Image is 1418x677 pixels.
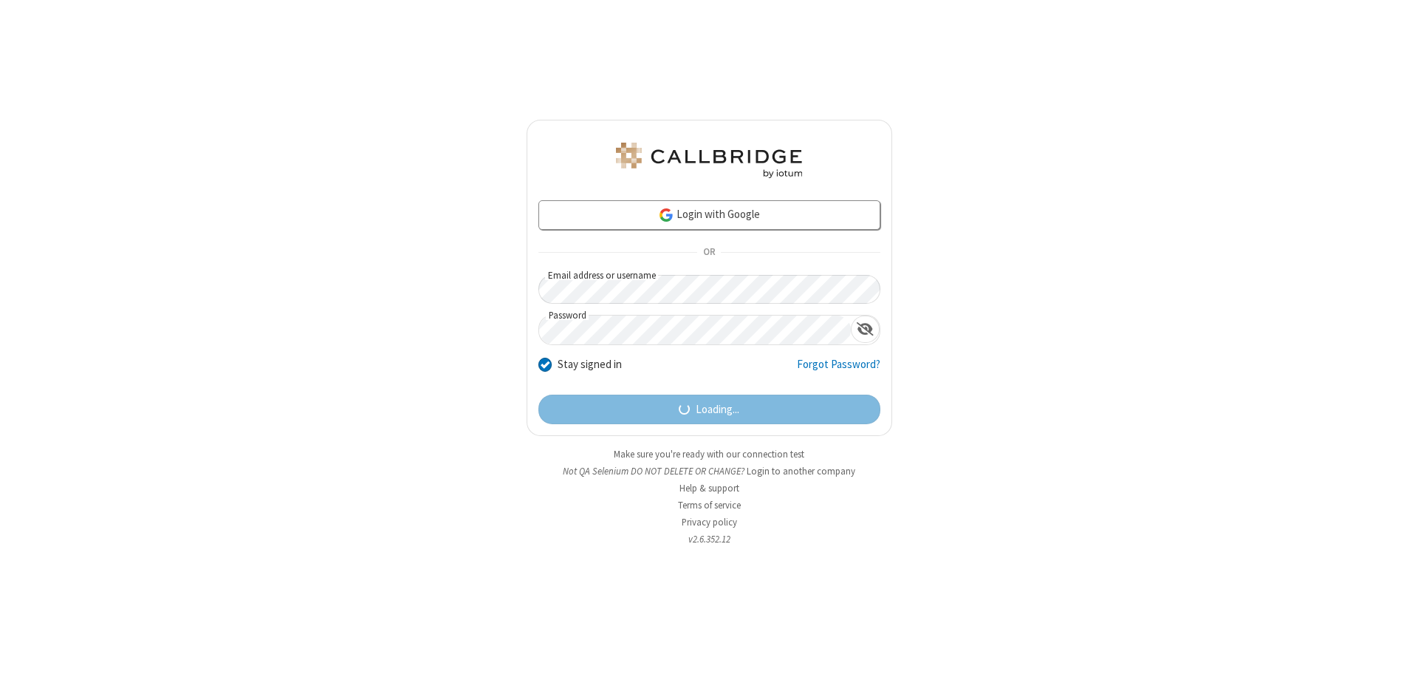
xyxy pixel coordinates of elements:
li: Not QA Selenium DO NOT DELETE OR CHANGE? [527,464,892,478]
a: Privacy policy [682,516,737,528]
a: Terms of service [678,499,741,511]
button: Loading... [538,395,880,424]
img: google-icon.png [658,207,674,223]
div: Show password [851,316,880,343]
input: Password [539,316,851,344]
span: OR [697,242,721,263]
a: Forgot Password? [797,356,880,384]
input: Email address or username [538,275,880,304]
span: Loading... [696,401,739,418]
button: Login to another company [747,464,855,478]
a: Help & support [679,482,739,494]
label: Stay signed in [558,356,622,373]
img: QA Selenium DO NOT DELETE OR CHANGE [613,143,805,178]
li: v2.6.352.12 [527,532,892,546]
a: Make sure you're ready with our connection test [614,448,804,460]
iframe: Chat [1381,639,1407,667]
a: Login with Google [538,200,880,230]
